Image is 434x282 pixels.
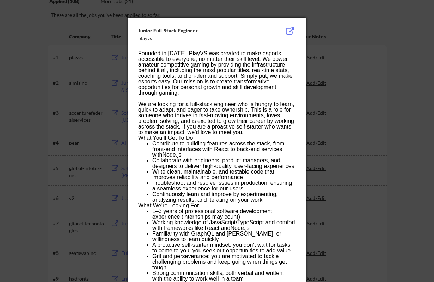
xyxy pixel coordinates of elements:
div: Junior Full-Stack Engineer [138,27,260,34]
span: We are looking for a full-stack engineer who is hungry to learn, quick to adapt, and eager to tak... [138,101,294,135]
li: 1–3 years of professional software development experience (internships may count) [152,208,295,220]
li: Grit and perseverance: you are motivated to tackle challenging problems and keep going when thing... [152,253,295,270]
span: Founded in [DATE], PlayVS was created to make esports accessible to everyone, no matter their ski... [138,50,293,96]
li: Strong communication skills, both verbal and written, with the ability to work well in a team [152,270,295,282]
li: Collaborate with engineers, product managers, and designers to deliver high-quality, user-facing ... [152,158,295,169]
li: Contribute to building features across the stack, from front-end interfaces with React to back-en... [152,141,295,158]
h3: What You’ll Get To Do [138,135,295,141]
li: Troubleshoot and resolve issues in production, ensuring a seamless experience for our users [152,180,295,192]
a: Node.js [230,225,249,231]
li: Continuously learn and improve by experimenting, analyzing results, and iterating on your work [152,192,295,203]
li: Working knowledge of JavaScript/TypeScript and comfort with frameworks like React and [152,220,295,231]
li: Familiarity with GraphQL and [PERSON_NAME], or willingness to learn quickly [152,231,295,242]
li: A proactive self-starter mindset: you don’t wait for tasks to come to you, you seek out opportuni... [152,242,295,253]
li: Write clean, maintainable, and testable code that improves reliability and performance [152,169,295,180]
a: Node.js [162,152,181,158]
h3: What We’re Looking For [138,203,295,208]
div: playvs [138,35,260,42]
